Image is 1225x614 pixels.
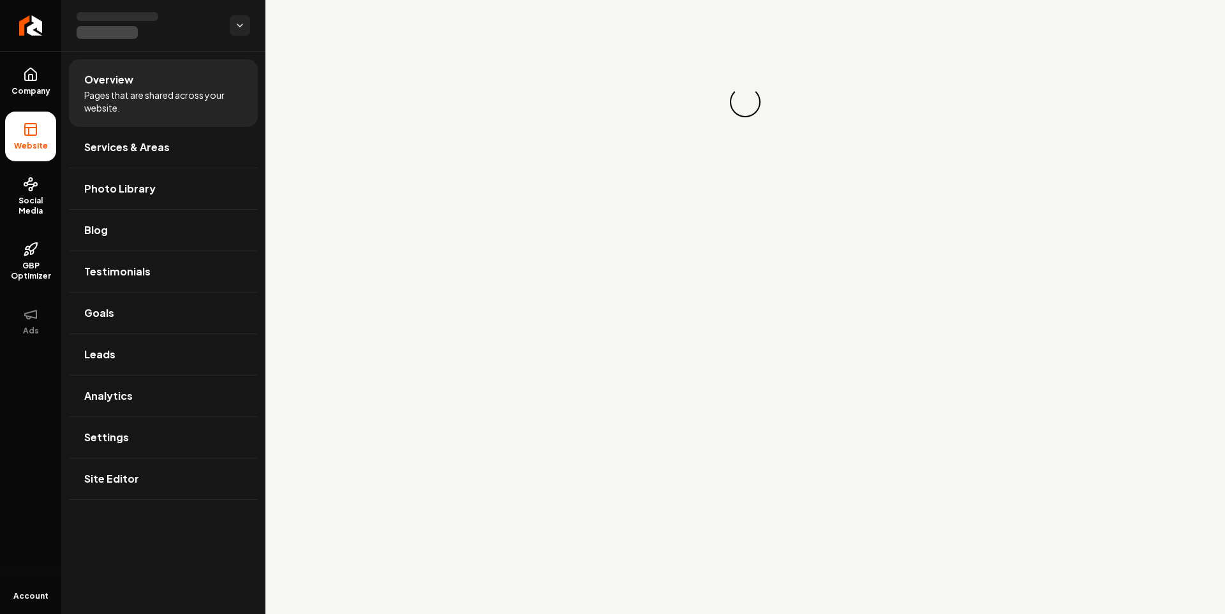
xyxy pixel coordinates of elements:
a: Leads [69,334,258,375]
a: Settings [69,417,258,458]
a: Analytics [69,376,258,416]
span: Account [13,591,48,601]
span: Analytics [84,388,133,404]
a: Company [5,57,56,106]
span: Social Media [5,196,56,216]
a: Testimonials [69,251,258,292]
a: Blog [69,210,258,251]
span: Settings [84,430,129,445]
a: Site Editor [69,458,258,499]
span: Overview [84,72,133,87]
span: Services & Areas [84,140,170,155]
button: Ads [5,296,56,346]
a: Photo Library [69,168,258,209]
a: Social Media [5,166,56,226]
div: Loading [724,81,766,123]
span: Ads [18,326,44,336]
span: Goals [84,305,114,321]
span: Pages that are shared across your website. [84,89,242,114]
a: GBP Optimizer [5,231,56,291]
a: Services & Areas [69,127,258,168]
img: Rebolt Logo [19,15,43,36]
span: Site Editor [84,471,139,486]
span: Website [9,141,53,151]
span: Leads [84,347,115,362]
span: Photo Library [84,181,156,196]
span: Testimonials [84,264,151,279]
span: Company [6,86,56,96]
a: Goals [69,293,258,333]
span: GBP Optimizer [5,261,56,281]
span: Blog [84,223,108,238]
